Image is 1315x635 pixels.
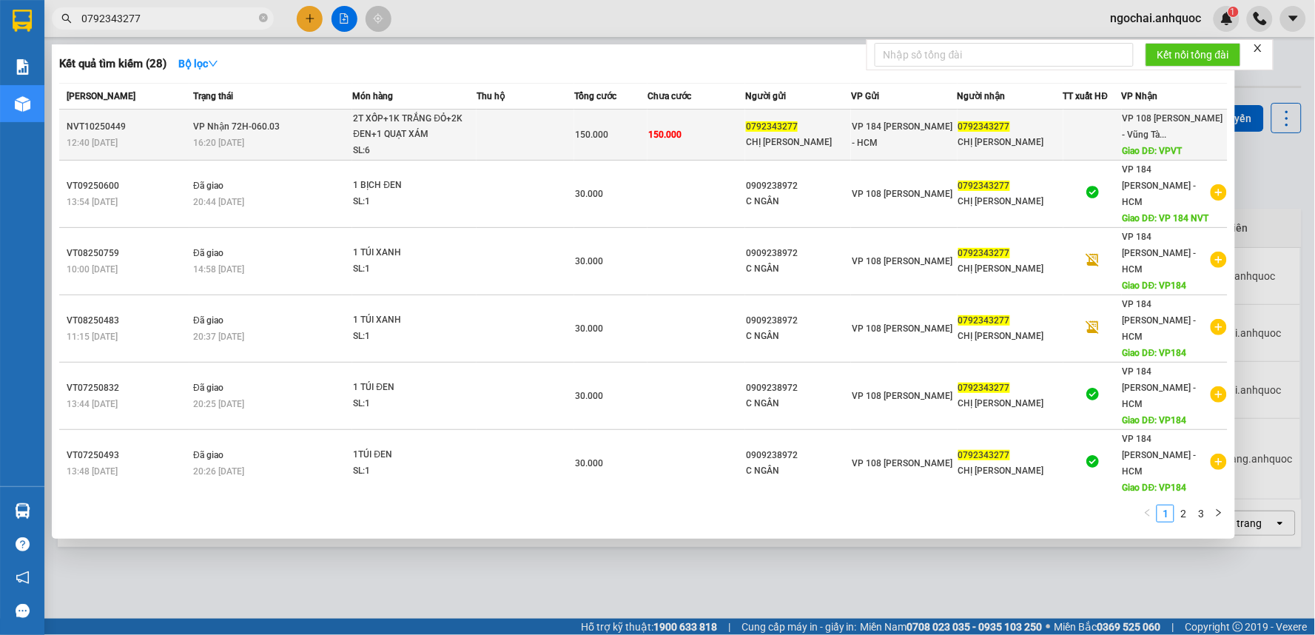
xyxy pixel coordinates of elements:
div: 0909238972 [746,448,850,463]
li: 3 [1192,505,1210,523]
span: Đã giao [193,450,223,460]
div: CHỊ [PERSON_NAME] [958,329,1063,344]
span: VP 184 [PERSON_NAME] - HCM [1123,434,1197,477]
span: 20:25 [DATE] [193,399,244,409]
span: VP 108 [PERSON_NAME] [852,458,952,468]
span: 30.000 [575,458,603,468]
div: CHỊ [PERSON_NAME] [958,261,1063,277]
span: 14:58 [DATE] [193,264,244,275]
span: Người gửi [745,91,786,101]
span: plus-circle [1211,454,1227,470]
span: Đã giao [193,248,223,258]
div: C NGÂN [746,261,850,277]
li: Next Page [1210,505,1228,523]
div: C NGÂN [746,396,850,411]
img: warehouse-icon [15,503,30,519]
span: 0792343277 [958,181,1010,191]
span: VP 184 [PERSON_NAME] - HCM [1123,366,1197,409]
div: C NGÂN [746,329,850,344]
div: 1TÚI ĐEN [353,447,464,463]
span: 16:20 [DATE] [193,138,244,148]
span: VP 108 [PERSON_NAME] - Vũng Tà... [1123,113,1223,140]
div: CHỊ [PERSON_NAME] [958,194,1063,209]
span: plus-circle [1211,252,1227,268]
span: close-circle [259,13,268,22]
div: NVT10250449 [67,119,189,135]
li: 2 [1174,505,1192,523]
span: 150.000 [575,130,608,140]
div: C NGÂN [746,463,850,479]
div: 0909238972 [746,380,850,396]
span: Giao DĐ: VP184 [1123,280,1187,291]
div: CHỊ [PERSON_NAME] [746,135,850,150]
img: warehouse-icon [15,96,30,112]
div: 1 TÚI XANH [353,312,464,329]
span: 0792343277 [746,121,798,132]
div: C NGÂN [746,194,850,209]
div: 1 BỊCH ĐEN [353,178,464,194]
span: Thu hộ [477,91,505,101]
span: 20:44 [DATE] [193,197,244,207]
span: Kết nối tổng đài [1157,47,1229,63]
span: 10:00 [DATE] [67,264,118,275]
div: SL: 6 [353,143,464,159]
span: search [61,13,72,24]
span: Giao DĐ: VPVT [1123,146,1183,156]
input: Nhập số tổng đài [875,43,1134,67]
span: right [1214,508,1223,517]
span: 150.000 [648,130,682,140]
span: 11:15 [DATE] [67,332,118,342]
div: VT09250600 [67,178,189,194]
span: Đã giao [193,383,223,393]
button: left [1139,505,1157,523]
div: SL: 1 [353,329,464,345]
span: notification [16,571,30,585]
span: VP 184 [PERSON_NAME] - HCM [852,121,952,148]
span: VP Nhận [1122,91,1158,101]
span: VP Nhận 72H-060.03 [193,121,280,132]
span: left [1143,508,1152,517]
span: VP Gửi [851,91,879,101]
span: Đã giao [193,181,223,191]
div: SL: 1 [353,463,464,480]
h3: Kết quả tìm kiếm ( 28 ) [59,56,167,72]
div: CHỊ [PERSON_NAME] [958,135,1063,150]
span: 20:37 [DATE] [193,332,244,342]
span: VP 108 [PERSON_NAME] [852,189,952,199]
span: 0792343277 [958,315,1010,326]
span: Người nhận [958,91,1006,101]
span: Tổng cước [574,91,616,101]
span: VP 108 [PERSON_NAME] [852,323,952,334]
button: Bộ lọcdown [167,52,230,75]
span: 30.000 [575,323,603,334]
span: 0792343277 [958,121,1010,132]
span: close-circle [259,12,268,26]
button: Kết nối tổng đài [1146,43,1241,67]
div: VT08250483 [67,313,189,329]
span: 13:48 [DATE] [67,466,118,477]
span: 0792343277 [958,248,1010,258]
a: 1 [1157,505,1174,522]
span: [PERSON_NAME] [67,91,135,101]
div: 1 TÚI ĐEN [353,380,464,396]
span: question-circle [16,537,30,551]
div: SL: 1 [353,194,464,210]
span: plus-circle [1211,386,1227,403]
span: message [16,604,30,618]
li: Previous Page [1139,505,1157,523]
span: 13:44 [DATE] [67,399,118,409]
span: 13:54 [DATE] [67,197,118,207]
div: VT07250493 [67,448,189,463]
span: plus-circle [1211,184,1227,201]
span: Chưa cước [648,91,691,101]
span: 20:26 [DATE] [193,466,244,477]
span: close [1253,43,1263,53]
strong: Bộ lọc [178,58,218,70]
div: 0909238972 [746,178,850,194]
div: VT08250759 [67,246,189,261]
span: 30.000 [575,256,603,266]
span: 30.000 [575,391,603,401]
span: Giao DĐ: VP 184 NVT [1123,213,1209,224]
span: Đã giao [193,315,223,326]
